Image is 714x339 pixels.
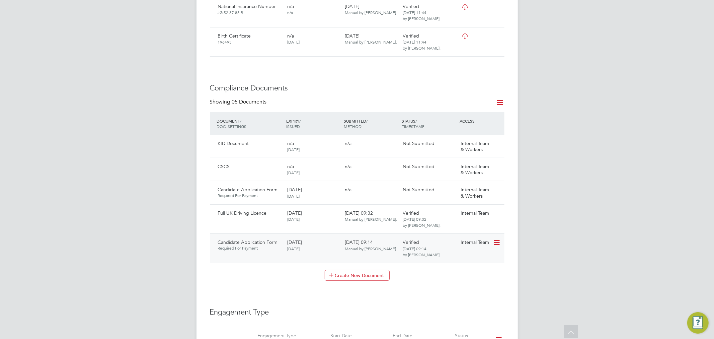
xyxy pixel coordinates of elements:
div: Showing [210,98,268,106]
span: by [PERSON_NAME]. [403,45,441,51]
span: Internal Team [461,210,489,216]
span: KID Document [218,140,249,146]
div: National Insurance Number [215,1,285,18]
span: Required For Payment [218,193,282,198]
span: [DATE] [287,39,300,45]
span: DOC. SETTINGS [217,124,247,129]
span: Required For Payment [218,246,282,251]
span: Internal Team [461,239,489,245]
span: [DATE] [287,246,300,251]
span: Manual by [PERSON_NAME]. [345,246,397,251]
span: 05 Documents [232,98,267,105]
span: [DATE] [287,187,302,193]
span: [DATE] 11:44 [403,10,426,15]
span: Internal Team & Workers [461,163,489,176]
label: Engagement Type [258,333,297,339]
span: [DATE] 11:44 [403,39,426,45]
span: / [367,118,368,124]
span: n/a [287,10,293,15]
div: n/a [285,30,342,48]
div: [DATE] [342,1,400,18]
div: STATUS [400,115,458,132]
span: Not Submitted [403,187,434,193]
span: [DATE] 09:32 by [PERSON_NAME]. [403,216,441,228]
span: n/a [287,163,294,169]
div: n/a [285,1,342,18]
span: [DATE] [287,210,302,216]
span: Verified [403,210,419,216]
span: n/a [345,187,352,193]
span: [DATE] [287,216,300,222]
span: Internal Team & Workers [461,140,489,152]
label: Start Date [330,333,352,339]
span: Internal Team & Workers [461,187,489,199]
span: [DATE] 09:14 [345,239,397,251]
span: / [415,118,417,124]
button: Engage Resource Center [687,312,709,334]
span: [DATE] 09:32 [345,210,397,222]
span: ISSUED [286,124,300,129]
span: Verified [403,3,419,9]
span: [DATE] [287,239,302,245]
span: Manual by [PERSON_NAME]. [345,10,397,15]
span: Not Submitted [403,140,434,146]
span: TIMESTAMP [402,124,424,129]
span: Not Submitted [403,163,434,169]
div: DOCUMENT [215,115,285,132]
span: Full UK Driving Licence [218,210,267,216]
span: Manual by [PERSON_NAME]. [345,39,397,45]
label: Status [455,333,468,339]
button: Create New Document [325,270,390,281]
span: [DATE] [287,170,300,175]
span: Manual by [PERSON_NAME]. [345,216,397,222]
span: by [PERSON_NAME]. [403,16,441,21]
div: ACCESS [458,115,504,127]
span: Candidate Application Form [218,187,278,193]
span: / [299,118,301,124]
span: JG 52 37 85 B [218,10,244,15]
div: SUBMITTED [342,115,400,132]
span: [DATE] [287,193,300,199]
label: End Date [393,333,412,339]
span: n/a [345,140,352,146]
span: / [240,118,242,124]
span: n/a [345,163,352,169]
span: Candidate Application Form [218,239,278,245]
span: [DATE] 09:14 by [PERSON_NAME]. [403,246,441,257]
span: [DATE] [287,147,300,152]
h3: Engagement Type [210,308,504,317]
div: EXPIRY [285,115,342,132]
span: Verified [403,239,419,245]
div: [DATE] [342,30,400,48]
div: Birth Certificate [215,30,285,48]
span: n/a [287,140,294,146]
span: CSCS [218,163,230,169]
span: Verified [403,33,419,39]
h3: Compliance Documents [210,83,504,93]
span: 196493 [218,39,232,45]
span: METHOD [344,124,362,129]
